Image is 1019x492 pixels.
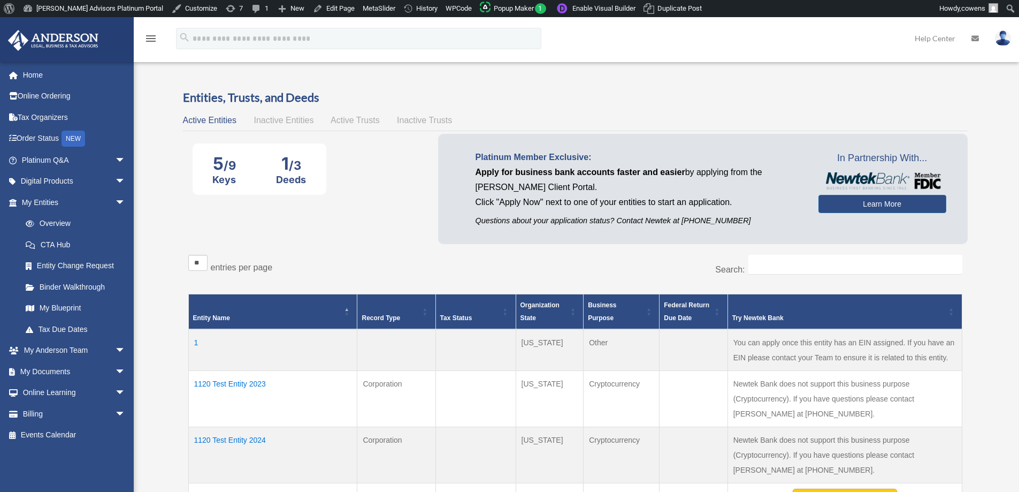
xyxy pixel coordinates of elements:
[397,116,452,125] span: Inactive Trusts
[727,294,962,330] th: Try Newtek Bank : Activate to sort
[254,116,313,125] span: Inactive Entities
[193,314,230,322] span: Entity Name
[115,361,136,383] span: arrow_drop_down
[115,192,136,214] span: arrow_drop_down
[183,116,236,125] span: Active Entities
[276,174,306,185] div: Deeds
[144,32,157,45] i: menu
[188,371,357,427] td: 1120 Test Entity 2023
[7,107,142,128] a: Tax Organizers
[588,301,616,322] span: Business Purpose
[188,427,357,483] td: 1120 Test Entity 2024
[516,427,584,483] td: [US_STATE]
[584,371,660,427] td: Cryptocurrency
[907,17,963,59] a: Help Center
[7,361,142,382] a: My Documentsarrow_drop_down
[115,171,136,193] span: arrow_drop_down
[62,131,85,147] div: NEW
[212,174,236,185] div: Keys
[584,427,660,483] td: Cryptocurrency
[476,168,685,177] span: Apply for business bank accounts faster and easier
[212,153,236,174] div: 5
[995,31,1011,46] img: User Pic
[7,340,142,361] a: My Anderson Teamarrow_drop_down
[289,158,301,172] span: /3
[7,64,142,86] a: Home
[15,213,136,234] a: Overview
[15,298,142,319] a: My Blueprint
[440,314,472,322] span: Tax Status
[357,371,435,427] td: Corporation
[357,427,435,483] td: Corporation
[7,149,142,171] a: Platinum Q&Aarrow_drop_down
[660,294,727,330] th: Federal Return Due Date: Activate to sort
[818,150,946,167] span: In Partnership With...
[727,329,962,371] td: You can apply once this entity has an EIN assigned. If you have an EIN please contact your Team t...
[516,329,584,371] td: [US_STATE]
[727,371,962,427] td: Newtek Bank does not support this business purpose (Cryptocurrency). If you have questions please...
[961,4,985,12] span: cowens
[584,294,660,330] th: Business Purpose: Activate to sort
[115,340,136,362] span: arrow_drop_down
[584,329,660,371] td: Other
[516,371,584,427] td: [US_STATE]
[115,149,136,171] span: arrow_drop_down
[7,403,142,425] a: Billingarrow_drop_down
[331,116,380,125] span: Active Trusts
[7,171,142,192] a: Digital Productsarrow_drop_down
[7,382,142,404] a: Online Learningarrow_drop_down
[7,128,142,150] a: Order StatusNEW
[183,89,968,106] h3: Entities, Trusts, and Deeds
[732,312,946,324] div: Try Newtek Bank
[362,314,400,322] span: Record Type
[15,255,142,277] a: Entity Change Request
[15,234,142,255] a: CTA Hub
[144,36,157,45] a: menu
[727,427,962,483] td: Newtek Bank does not support this business purpose (Cryptocurrency). If you have questions please...
[357,294,435,330] th: Record Type: Activate to sort
[115,382,136,404] span: arrow_drop_down
[535,3,546,14] span: 1
[664,301,709,322] span: Federal Return Due Date
[179,32,190,43] i: search
[516,294,584,330] th: Organization State: Activate to sort
[476,165,802,195] p: by applying from the [PERSON_NAME] Client Portal.
[5,30,102,51] img: Anderson Advisors Platinum Portal
[476,150,802,165] p: Platinum Member Exclusive:
[188,294,357,330] th: Entity Name: Activate to invert sorting
[115,403,136,425] span: arrow_drop_down
[211,263,273,272] label: entries per page
[15,276,142,298] a: Binder Walkthrough
[435,294,516,330] th: Tax Status: Activate to sort
[188,329,357,371] td: 1
[715,265,745,274] label: Search:
[276,153,306,174] div: 1
[476,195,802,210] p: Click "Apply Now" next to one of your entities to start an application.
[476,214,802,228] p: Questions about your application status? Contact Newtek at [PHONE_NUMBER]
[824,172,941,190] img: NewtekBankLogoSM.png
[7,425,142,446] a: Events Calendar
[818,195,946,213] a: Learn More
[520,301,560,322] span: Organization State
[224,158,236,172] span: /9
[7,192,142,213] a: My Entitiesarrow_drop_down
[7,86,142,107] a: Online Ordering
[15,319,142,340] a: Tax Due Dates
